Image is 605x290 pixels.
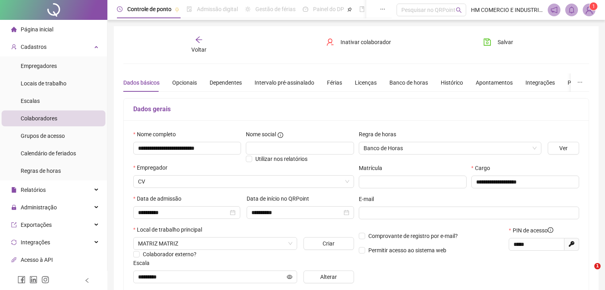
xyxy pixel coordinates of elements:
label: E-mail [359,195,379,203]
span: home [11,27,17,32]
span: Administração [21,204,57,211]
button: Ver [548,142,579,155]
span: lock [11,205,17,210]
span: save [483,38,491,46]
span: user-delete [326,38,334,46]
span: ALAMEDA ANTUNES 64 [138,238,292,249]
span: 1 [594,263,601,269]
span: pushpin [347,7,352,12]
span: Permitir acesso ao sistema web [368,247,446,253]
span: Banco de Horas [364,142,537,154]
span: ellipsis [577,79,583,85]
span: Relatórios [21,187,46,193]
label: Regra de horas [359,130,401,139]
div: Dependentes [210,78,242,87]
button: Salvar [477,36,519,48]
button: Alterar [303,271,354,283]
label: Local de trabalho principal [133,225,207,234]
label: Escala [133,259,155,267]
label: Empregador [133,163,173,172]
div: Dados básicos [123,78,160,87]
span: Salvar [498,38,513,46]
span: Voltar [191,46,206,53]
div: Opcionais [172,78,197,87]
span: file-done [187,6,192,12]
span: search [456,7,462,13]
span: Página inicial [21,26,53,33]
span: notification [551,6,558,14]
div: Licenças [355,78,377,87]
span: 1 [592,4,595,9]
label: Matrícula [359,164,387,172]
div: Histórico [441,78,463,87]
span: user-add [11,44,17,50]
img: 89300 [583,4,595,16]
span: sun [245,6,251,12]
div: Preferências [568,78,599,87]
span: Gestão de férias [255,6,296,12]
span: Grupos de acesso [21,133,65,139]
span: Utilizar nos relatórios [255,156,307,162]
span: instagram [41,276,49,284]
span: Colaboradores [21,115,57,122]
span: file [11,187,17,193]
span: export [11,222,17,228]
span: info-circle [278,132,283,138]
button: Criar [303,237,354,250]
span: Inativar colaborador [340,38,391,46]
span: Regras de horas [21,168,61,174]
span: Locais de trabalho [21,80,66,87]
span: Integrações [21,239,50,246]
div: Integrações [525,78,555,87]
iframe: Intercom live chat [578,263,597,282]
span: Colaborador externo? [143,251,196,257]
span: Criar [323,239,335,248]
span: Alterar [320,273,337,281]
span: api [11,257,17,263]
span: Comprovante de registro por e-mail? [368,233,458,239]
span: eye [287,274,292,280]
label: Cargo [471,164,495,172]
span: Cadastros [21,44,47,50]
span: HM COMERCIO E INDUSTRIA DE ALIMENTOS LTDA [471,6,543,14]
span: sync [11,240,17,245]
span: linkedin [29,276,37,284]
span: Escalas [21,98,40,104]
span: Ver [559,144,568,153]
span: Painel do DP [313,6,344,12]
span: ellipsis [380,6,385,12]
span: clock-circle [117,6,123,12]
span: info-circle [548,227,553,233]
span: left [84,278,90,283]
span: pushpin [175,7,179,12]
sup: Atualize o seu contato no menu Meus Dados [589,2,597,10]
span: Calendário de feriados [21,150,76,157]
span: Nome social [246,130,276,139]
div: Férias [327,78,342,87]
span: book [359,6,365,12]
span: Exportações [21,222,52,228]
span: CV INDUSTRIA DE ALIMENTOS LTDA [138,176,349,188]
h5: Dados gerais [133,104,579,114]
span: dashboard [303,6,308,12]
div: Banco de horas [389,78,428,87]
span: arrow-left [195,36,203,44]
span: facebook [18,276,25,284]
span: Admissão digital [197,6,238,12]
label: Data de admissão [133,194,187,203]
label: Data de início no QRPoint [247,194,314,203]
button: ellipsis [571,73,589,92]
div: Intervalo pré-assinalado [255,78,314,87]
span: bell [568,6,575,14]
span: Acesso à API [21,257,53,263]
div: Apontamentos [476,78,513,87]
span: Empregadores [21,63,57,69]
span: Controle de ponto [127,6,171,12]
button: Inativar colaborador [320,36,397,48]
label: Nome completo [133,130,181,139]
span: PIN de acesso [513,226,553,235]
